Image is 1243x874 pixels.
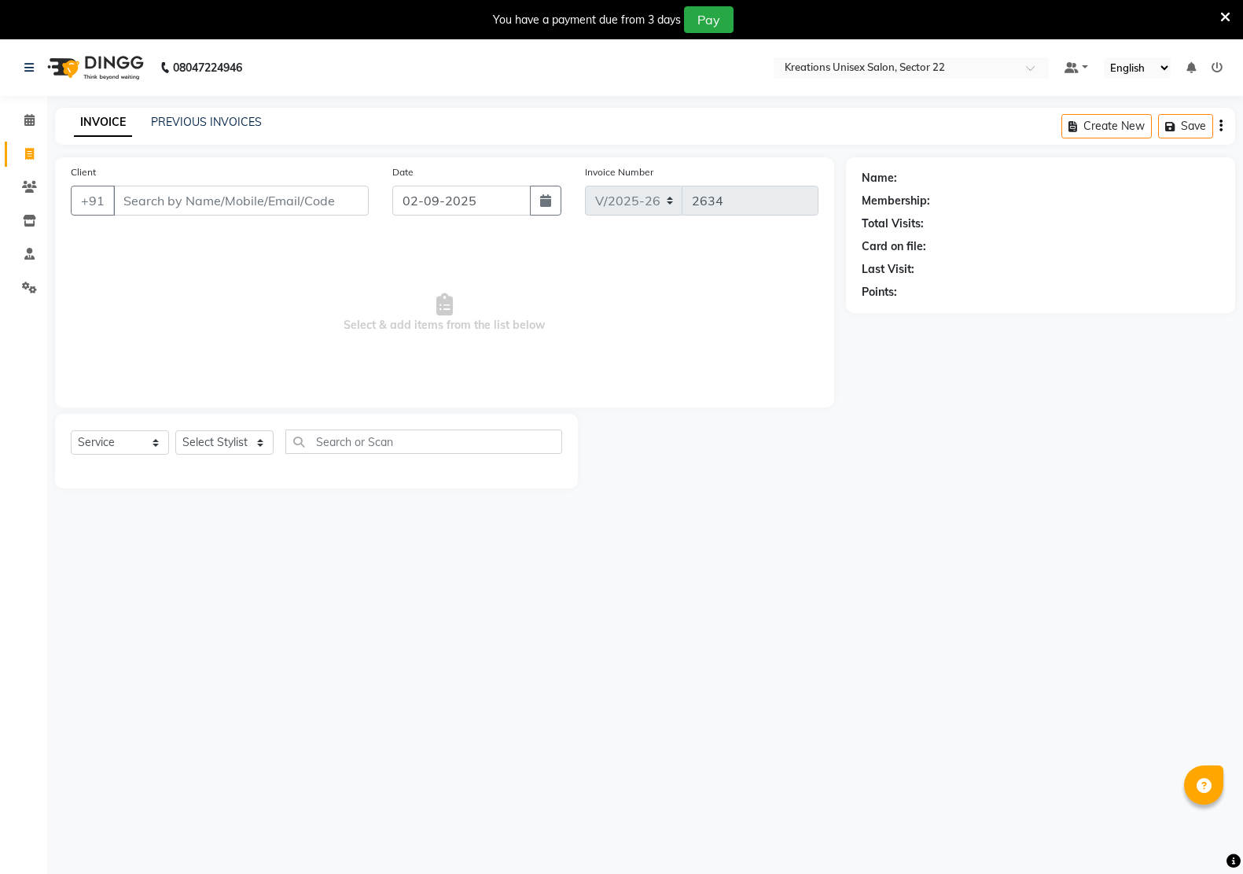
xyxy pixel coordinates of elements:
[40,46,148,90] img: logo
[862,261,914,278] div: Last Visit:
[285,430,562,454] input: Search or Scan
[684,6,734,33] button: Pay
[74,109,132,137] a: INVOICE
[71,165,96,179] label: Client
[113,186,369,216] input: Search by Name/Mobile/Email/Code
[1061,114,1152,138] button: Create New
[71,186,115,216] button: +91
[151,115,262,129] a: PREVIOUS INVOICES
[71,234,818,392] span: Select & add items from the list below
[862,170,897,186] div: Name:
[862,193,930,209] div: Membership:
[862,284,897,301] div: Points:
[392,165,414,179] label: Date
[1158,114,1213,138] button: Save
[862,238,926,255] div: Card on file:
[585,165,653,179] label: Invoice Number
[862,216,924,232] div: Total Visits:
[493,12,681,28] div: You have a payment due from 3 days
[1177,811,1227,858] iframe: chat widget
[173,46,242,90] b: 08047224946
